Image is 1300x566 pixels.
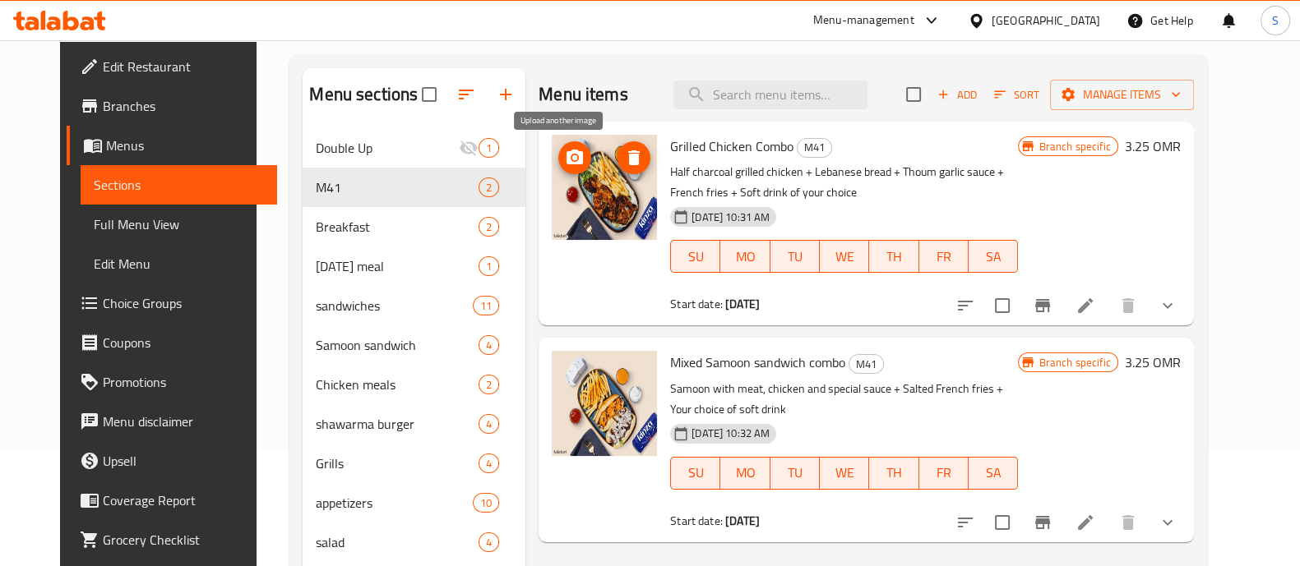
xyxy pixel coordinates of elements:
span: Grilled Chicken Combo [670,134,793,159]
h6: 3.25 OMR [1125,351,1181,374]
span: TU [777,245,813,269]
button: delete image [618,141,650,174]
button: MO [720,240,770,273]
a: Menus [67,126,277,165]
div: sandwiches11 [303,286,525,325]
div: Menu-management [813,11,914,30]
b: [DATE] [725,510,760,531]
div: items [479,532,499,552]
span: Select all sections [412,77,446,112]
div: [GEOGRAPHIC_DATA] [992,12,1100,30]
button: FR [919,240,969,273]
p: Half charcoal grilled chicken + Lebanese bread + Thoum garlic sauce + French fries + Soft drink o... [670,162,1018,203]
button: TH [869,457,918,490]
span: Sort [994,85,1039,104]
div: shawarma burger4 [303,404,525,444]
span: shawarma burger [316,414,479,434]
a: Sections [81,165,277,205]
span: 11 [474,298,498,314]
h2: Menu sections [309,82,418,107]
div: items [479,256,499,276]
div: items [479,177,499,197]
span: Coupons [103,333,264,352]
span: Chicken meals [316,375,479,394]
div: items [479,217,499,237]
div: items [473,493,499,513]
span: 4 [479,416,498,432]
span: 2 [479,377,498,393]
button: SU [670,240,720,273]
span: Coverage Report [103,490,264,510]
div: Grills4 [303,444,525,483]
a: Edit Menu [81,244,277,283]
a: Coupons [67,323,277,362]
a: Upsell [67,441,277,481]
button: FR [919,457,969,490]
span: Sort items [983,82,1050,108]
span: Select section [896,77,931,112]
button: Sort [990,82,1043,108]
div: M412 [303,168,525,207]
svg: Show Choices [1158,296,1177,315]
span: SA [975,461,1011,485]
span: Sort sections [446,75,486,114]
span: TH [876,245,912,269]
div: appetizers10 [303,483,525,522]
span: 1 [479,259,498,274]
span: 2 [479,219,498,235]
span: WE [826,245,863,269]
b: [DATE] [725,293,760,315]
span: Sections [94,175,264,195]
a: Coverage Report [67,481,277,520]
span: [DATE] meal [316,256,479,276]
span: Branch specific [1032,355,1117,370]
a: Choice Groups [67,283,277,323]
div: Breakfast2 [303,207,525,246]
span: Branch specific [1032,139,1117,154]
button: Manage items [1050,80,1194,110]
button: upload picture [558,141,591,174]
span: 4 [479,338,498,353]
a: Menu disclaimer [67,402,277,441]
span: Add [935,85,979,104]
div: M41 [797,138,832,158]
div: Chicken meals2 [303,365,525,404]
span: [DATE] 10:32 AM [685,426,776,441]
span: 1 [479,140,498,156]
span: Double Up [316,138,459,158]
span: SA [975,245,1011,269]
span: FR [926,461,962,485]
a: Edit menu item [1076,513,1095,532]
span: appetizers [316,493,473,513]
button: delete [1108,286,1148,325]
div: items [479,453,499,473]
span: Menus [106,136,264,155]
h6: 3.25 OMR [1125,135,1181,158]
span: 4 [479,456,498,472]
div: items [479,375,499,394]
span: MO [727,245,763,269]
button: Branch-specific-item [1023,286,1062,325]
span: 10 [474,495,498,511]
span: salad [316,532,479,552]
span: Choice Groups [103,293,264,313]
span: Branches [103,96,264,116]
span: WE [826,461,863,485]
a: Edit Restaurant [67,47,277,86]
button: TU [770,240,820,273]
button: Add [931,82,983,108]
span: Start date: [670,510,723,531]
button: SA [969,240,1018,273]
span: Edit Restaurant [103,57,264,76]
div: items [479,414,499,434]
span: Start date: [670,293,723,315]
button: MO [720,457,770,490]
div: Ramadan meal [316,256,479,276]
span: Grills [316,453,479,473]
span: Add item [931,82,983,108]
span: SU [678,245,714,269]
span: MO [727,461,763,485]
